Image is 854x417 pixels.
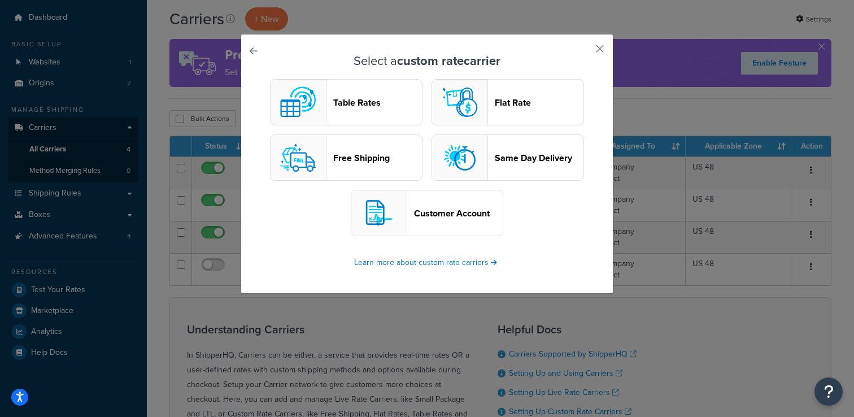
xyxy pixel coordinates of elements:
button: free logoFree Shipping [270,134,422,181]
img: customerAccount logo [356,190,402,236]
img: custom logo [276,80,321,125]
h3: Select a [269,54,585,68]
button: sameday logoSame Day Delivery [432,134,584,181]
img: flat logo [437,80,482,125]
strong: custom rate carrier [397,51,500,70]
button: Open Resource Center [814,377,843,406]
img: free logo [276,135,321,180]
button: flat logoFlat Rate [432,79,584,125]
img: sameday logo [437,135,482,180]
header: Free Shipping [333,153,422,163]
header: Flat Rate [495,97,583,108]
header: Customer Account [414,208,503,219]
header: Same Day Delivery [495,153,583,163]
button: custom logoTable Rates [270,79,422,125]
button: customerAccount logoCustomer Account [351,190,503,236]
header: Table Rates [333,97,422,108]
a: Learn more about custom rate carriers [354,257,500,268]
